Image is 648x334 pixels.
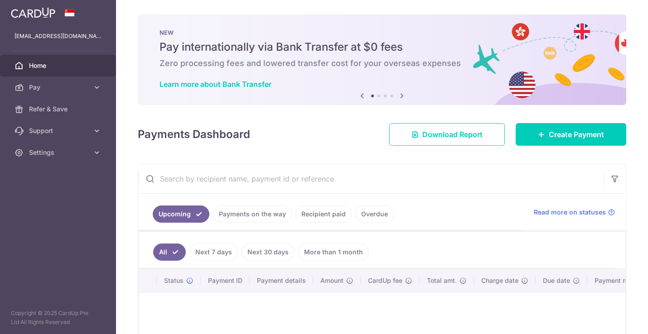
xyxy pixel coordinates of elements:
a: All [153,243,186,261]
a: More than 1 month [298,243,369,261]
img: CardUp [11,7,55,18]
p: [EMAIL_ADDRESS][DOMAIN_NAME] [15,32,102,41]
span: Charge date [481,276,518,285]
span: Status [164,276,184,285]
span: Create Payment [549,129,604,140]
a: Download Report [389,123,505,146]
a: Create Payment [516,123,626,146]
a: Overdue [355,205,394,223]
span: Total amt. [427,276,457,285]
h5: Pay internationally via Bank Transfer at $0 fees [160,40,604,54]
span: Home [29,61,89,70]
th: Payment details [250,269,313,292]
th: Payment ID [201,269,250,292]
h6: Zero processing fees and lowered transfer cost for your overseas expenses [160,58,604,69]
span: Read more on statuses [534,208,606,217]
a: Upcoming [153,205,209,223]
a: Payments on the way [213,205,292,223]
span: Support [29,126,89,135]
h4: Payments Dashboard [138,126,250,143]
img: Bank transfer banner [138,14,626,105]
span: Due date [543,276,570,285]
a: Recipient paid [295,205,352,223]
span: Download Report [422,129,483,140]
span: Settings [29,148,89,157]
a: Next 30 days [242,243,295,261]
input: Search by recipient name, payment id or reference [138,164,604,193]
a: Next 7 days [189,243,238,261]
span: CardUp fee [368,276,402,285]
span: Amount [320,276,343,285]
span: Pay [29,83,89,92]
a: Learn more about Bank Transfer [160,80,271,89]
a: Read more on statuses [534,208,615,217]
p: NEW [160,29,604,36]
span: Refer & Save [29,105,89,114]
